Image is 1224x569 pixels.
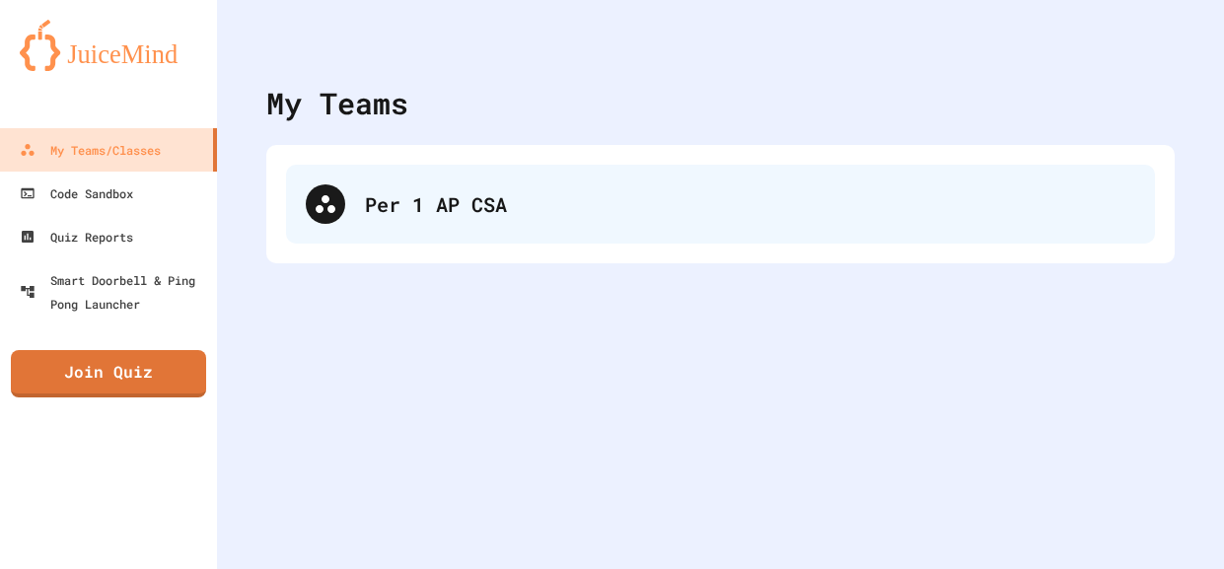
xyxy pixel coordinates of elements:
a: Join Quiz [11,350,206,397]
div: My Teams/Classes [20,138,161,162]
div: Quiz Reports [20,225,133,249]
div: Per 1 AP CSA [365,189,1135,219]
div: My Teams [266,81,408,125]
div: Per 1 AP CSA [286,165,1155,244]
div: Code Sandbox [20,181,133,205]
img: logo-orange.svg [20,20,197,71]
div: Smart Doorbell & Ping Pong Launcher [20,268,209,316]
